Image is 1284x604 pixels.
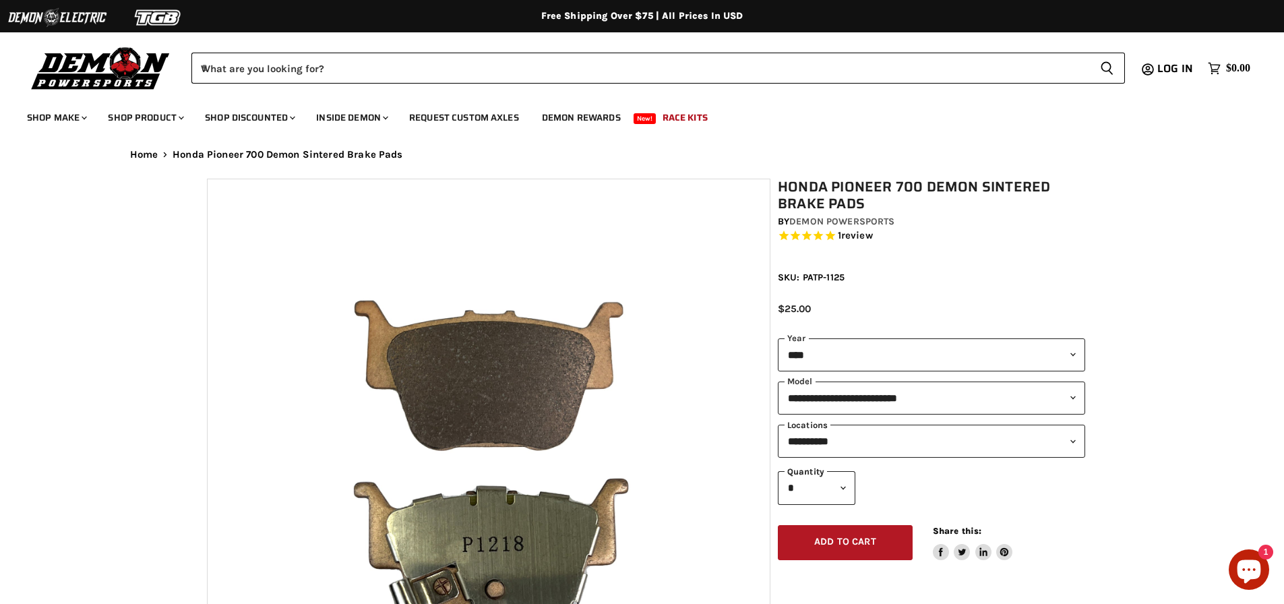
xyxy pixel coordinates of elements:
span: Add to cart [814,536,876,547]
div: by [778,214,1085,229]
a: Demon Powersports [789,216,894,227]
input: When autocomplete results are available use up and down arrows to review and enter to select [191,53,1089,84]
button: Search [1089,53,1125,84]
span: New! [634,113,656,124]
span: Honda Pioneer 700 Demon Sintered Brake Pads [173,149,402,160]
select: year [778,338,1085,371]
div: SKU: PATP-1125 [778,270,1085,284]
span: $25.00 [778,303,811,315]
nav: Breadcrumbs [103,149,1182,160]
ul: Main menu [17,98,1247,131]
a: Shop Make [17,104,95,131]
select: Quantity [778,471,855,504]
span: Log in [1157,60,1193,77]
aside: Share this: [933,525,1013,561]
span: Rated 5.0 out of 5 stars 1 reviews [778,229,1085,243]
img: TGB Logo 2 [108,5,209,30]
h1: Honda Pioneer 700 Demon Sintered Brake Pads [778,179,1085,212]
span: review [841,230,873,242]
a: Log in [1151,63,1201,75]
img: Demon Powersports [27,44,175,92]
button: Add to cart [778,525,913,561]
a: Inside Demon [306,104,396,131]
div: Free Shipping Over $75 | All Prices In USD [103,10,1182,22]
form: Product [191,53,1125,84]
a: Shop Product [98,104,192,131]
inbox-online-store-chat: Shopify online store chat [1225,549,1273,593]
a: Race Kits [652,104,718,131]
img: Demon Electric Logo 2 [7,5,108,30]
span: Share this: [933,526,981,536]
select: keys [778,425,1085,458]
span: $0.00 [1226,62,1250,75]
a: $0.00 [1201,59,1257,78]
a: Shop Discounted [195,104,303,131]
a: Demon Rewards [532,104,631,131]
span: 1 reviews [838,230,873,242]
select: modal-name [778,382,1085,415]
a: Home [130,149,158,160]
a: Request Custom Axles [399,104,529,131]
